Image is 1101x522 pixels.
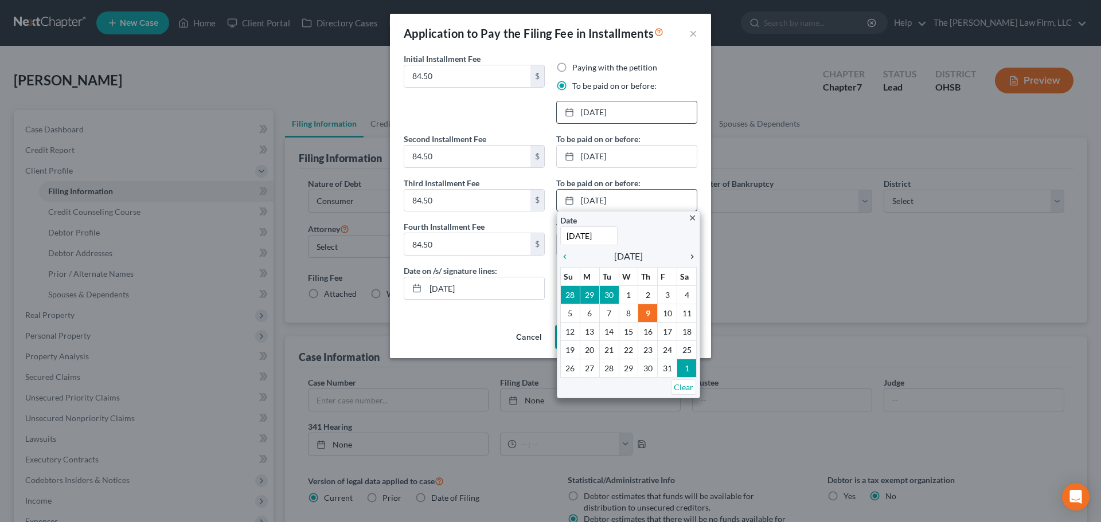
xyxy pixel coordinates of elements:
[599,268,619,286] th: Tu
[557,101,697,123] a: [DATE]
[425,277,544,299] input: MM/DD/YYYY
[619,286,638,304] td: 1
[682,252,697,261] i: chevron_right
[619,359,638,378] td: 29
[404,265,497,277] label: Date on /s/ signature lines:
[530,146,544,167] div: $
[671,379,696,395] a: Clear
[658,268,677,286] th: F
[557,146,697,167] a: [DATE]
[658,286,677,304] td: 3
[530,190,544,211] div: $
[555,325,697,349] button: Save to Client Document Storage
[599,286,619,304] td: 30
[580,286,599,304] td: 29
[1062,483,1090,511] div: Open Intercom Messenger
[619,323,638,341] td: 15
[580,268,599,286] th: M
[677,323,697,341] td: 18
[677,304,697,323] td: 11
[404,133,486,145] label: Second Installment Fee
[560,252,575,261] i: chevron_left
[560,249,575,263] a: chevron_left
[572,80,657,92] label: To be paid on or before:
[561,286,580,304] td: 28
[599,304,619,323] td: 7
[560,226,618,245] input: 1/1/2013
[619,341,638,359] td: 22
[614,249,643,263] span: [DATE]
[560,214,577,226] label: Date
[658,323,677,341] td: 17
[404,190,530,211] input: 0.00
[561,359,580,378] td: 26
[638,359,658,378] td: 30
[677,286,697,304] td: 4
[658,341,677,359] td: 24
[619,268,638,286] th: W
[557,190,697,211] a: [DATE]
[561,304,580,323] td: 5
[556,177,641,189] label: To be paid on or before:
[677,341,697,359] td: 25
[682,249,697,263] a: chevron_right
[561,323,580,341] td: 12
[530,65,544,87] div: $
[580,323,599,341] td: 13
[619,304,638,323] td: 8
[404,25,663,41] div: Application to Pay the Filing Fee in Installments
[658,304,677,323] td: 10
[638,323,658,341] td: 16
[556,133,641,145] label: To be paid on or before:
[638,286,658,304] td: 2
[404,53,481,65] label: Initial Installment Fee
[688,214,697,222] i: close
[677,359,697,378] td: 1
[530,233,544,255] div: $
[404,65,530,87] input: 0.00
[580,341,599,359] td: 20
[404,221,485,233] label: Fourth Installment Fee
[599,341,619,359] td: 21
[638,304,658,323] td: 9
[599,359,619,378] td: 28
[658,359,677,378] td: 31
[556,221,641,233] label: To be paid on or before:
[572,62,657,73] label: Paying with the petition
[404,177,479,189] label: Third Installment Fee
[689,26,697,40] button: ×
[580,359,599,378] td: 27
[677,268,697,286] th: Sa
[561,341,580,359] td: 19
[561,268,580,286] th: Su
[404,233,530,255] input: 0.00
[507,326,550,349] button: Cancel
[688,211,697,224] a: close
[599,323,619,341] td: 14
[638,268,658,286] th: Th
[404,146,530,167] input: 0.00
[580,304,599,323] td: 6
[638,341,658,359] td: 23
